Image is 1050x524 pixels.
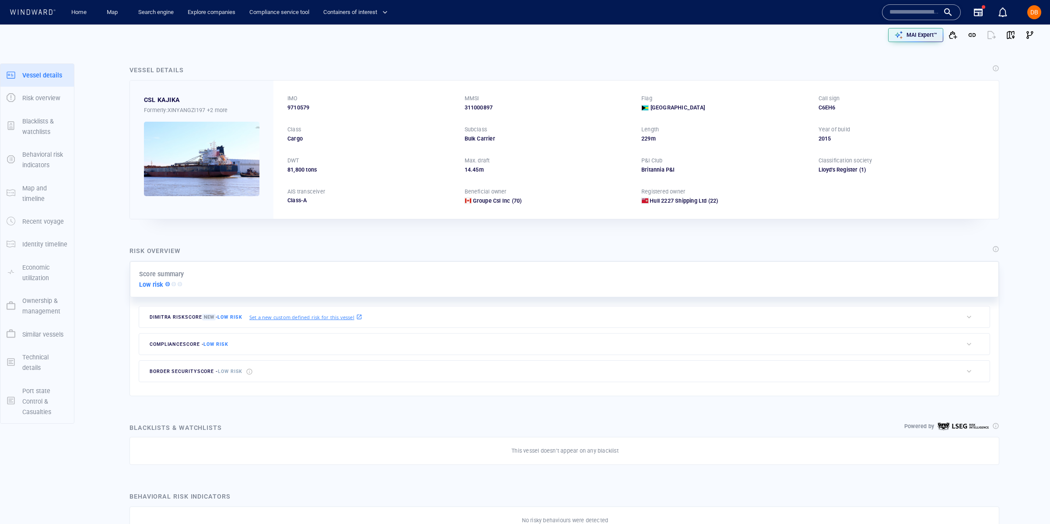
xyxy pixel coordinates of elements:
a: Technical details [0,358,74,366]
a: Identity timeline [0,240,74,248]
span: 45 [472,166,479,173]
p: Behavioral risk indicators [22,149,68,171]
button: Home [65,5,93,20]
a: Groupe Csl Inc (70) [473,197,522,205]
span: border security score - [150,369,242,374]
div: 2015 [819,135,985,143]
p: Beneficial owner [465,188,507,196]
p: P&I Club [641,157,663,165]
p: This vessel doesn’t appear on any blacklist [511,447,619,455]
p: Recent voyage [22,216,64,227]
button: Economic utilization [0,256,74,290]
div: Cargo [287,135,454,143]
button: Ownership & management [0,289,74,323]
span: (22) [707,197,718,205]
div: Formerly: XINYANGZI197 [144,106,259,115]
span: . [471,166,472,173]
a: Behavioral risk indicators [0,155,74,164]
a: Similar vessels [0,330,74,338]
p: Subclass [465,126,487,134]
span: compliance score - [150,341,228,347]
p: AIS transceiver [287,188,325,196]
button: Port state Control & Casualties [0,380,74,424]
span: 229 [641,135,651,142]
button: Vessel details [0,64,74,87]
p: Ownership & management [22,295,68,317]
p: Set a new custom defined risk for this vessel [249,313,354,321]
button: Recent voyage [0,210,74,233]
span: m [479,166,484,173]
a: Set a new custom defined risk for this vessel [249,312,362,322]
div: 81,800 tons [287,166,454,174]
p: MAI Expert™ [906,31,937,39]
button: Visual Link Analysis [1020,25,1039,45]
p: Identity timeline [22,239,67,250]
button: Map [100,5,128,20]
button: Similar vessels [0,323,74,346]
p: Year of build [819,126,850,134]
span: (70) [510,197,521,205]
p: Vessel details [22,70,62,81]
span: New [202,314,216,320]
button: Containers of interest [320,5,395,20]
a: Search engine [135,5,177,20]
button: MAI Expert™ [888,28,943,42]
span: Hull 2227 Shipping Ltd [650,197,707,204]
a: Economic utilization [0,268,74,276]
button: Technical details [0,346,74,380]
p: MMSI [465,95,479,102]
p: Max. draft [465,157,490,165]
span: Dimitra risk score - [150,314,242,320]
a: Map [103,5,124,20]
iframe: Chat [1013,485,1043,517]
a: Ownership & management [0,302,74,310]
div: Risk overview [129,246,181,256]
p: Low risk [139,279,164,290]
button: Blacklists & watchlists [0,110,74,144]
p: Technical details [22,352,68,373]
a: Vessel details [0,70,74,79]
p: Length [641,126,659,134]
span: m [651,135,656,142]
button: Risk overview [0,87,74,109]
span: 14 [465,166,471,173]
div: 311000897 [465,104,631,112]
p: +2 more [207,106,227,115]
p: Flag [641,95,652,102]
p: Classification society [819,157,872,165]
span: Containers of interest [323,7,388,18]
p: IMO [287,95,298,102]
p: Class [287,126,301,134]
div: Notification center [997,7,1008,18]
span: DB [1030,9,1038,16]
a: Blacklists & watchlists [0,122,74,130]
div: CSL KAJIKA [144,95,180,105]
button: View on map [1001,25,1020,45]
button: DB [1025,4,1043,21]
p: Risk overview [22,93,60,103]
div: Vessel details [129,65,184,75]
p: Call sign [819,95,840,102]
div: Britannia P&I [641,166,808,174]
a: Home [68,5,90,20]
span: 9710579 [287,104,309,112]
a: Hull 2227 Shipping Ltd (22) [650,197,718,205]
div: Lloyd's Register [819,166,985,174]
a: Map and timeline [0,189,74,197]
a: Compliance service tool [246,5,313,20]
div: Bulk Carrier [465,135,631,143]
div: Blacklists & watchlists [128,421,224,435]
img: 59087415867cbe077df10ed1_0 [144,122,259,196]
button: Map and timeline [0,177,74,211]
p: Blacklists & watchlists [22,116,68,137]
button: Behavioral risk indicators [0,143,74,177]
p: Port state Control & Casualties [22,386,68,418]
a: Explore companies [184,5,239,20]
button: Get link [962,25,982,45]
div: Behavioral risk indicators [129,491,231,502]
a: Recent voyage [0,217,74,225]
button: Add to vessel list [943,25,962,45]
